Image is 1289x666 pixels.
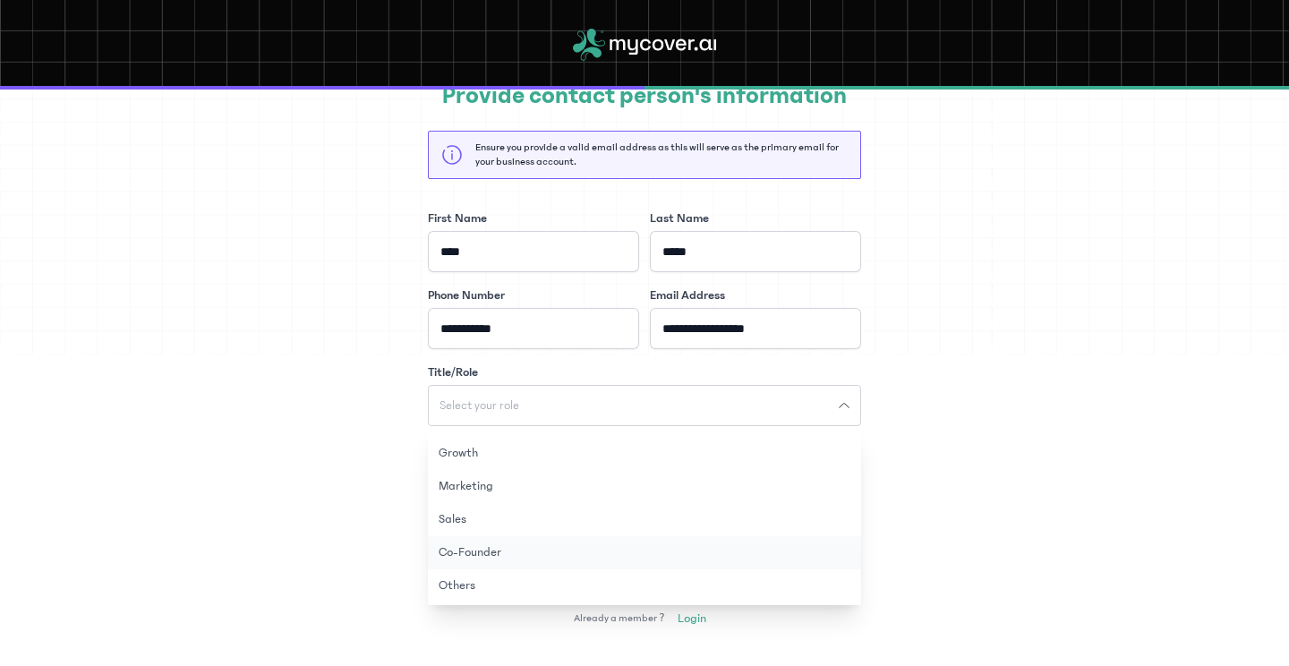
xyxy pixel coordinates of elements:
[428,286,505,304] label: Phone Number
[428,470,861,503] button: Marketing
[574,611,664,626] span: Already a member ?
[428,77,861,115] h2: Provide contact person's information
[428,536,861,569] button: Co-founder
[428,209,487,227] label: First Name
[429,399,530,412] span: Select your role
[475,141,848,169] p: Ensure you provide a valid email address as this will serve as the primary email for your busines...
[650,286,725,304] label: Email Address
[428,385,861,426] button: Select your role
[650,209,709,227] label: Last Name
[428,569,861,602] button: Others
[669,604,715,633] a: Login
[428,503,861,536] button: Sales
[678,610,706,628] span: Login
[428,363,478,381] label: Title/Role
[428,437,861,470] button: Growth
